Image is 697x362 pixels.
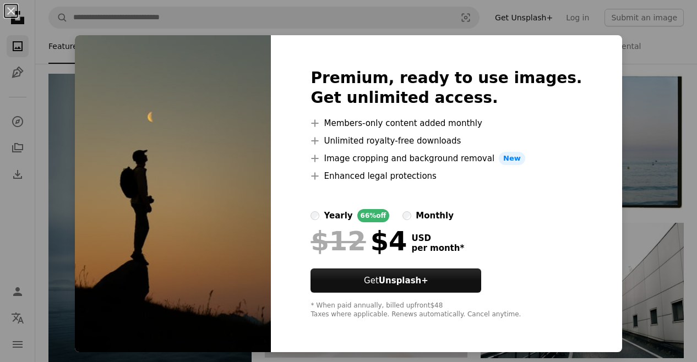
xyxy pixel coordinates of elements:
[416,209,454,222] div: monthly
[75,35,271,352] img: premium_photo-1755856680228-60755545c4ec
[311,169,582,183] li: Enhanced legal protections
[311,68,582,108] h2: Premium, ready to use images. Get unlimited access.
[411,233,464,243] span: USD
[402,211,411,220] input: monthly
[311,268,481,293] button: GetUnsplash+
[311,134,582,147] li: Unlimited royalty-free downloads
[379,276,428,286] strong: Unsplash+
[311,227,407,255] div: $4
[311,152,582,165] li: Image cropping and background removal
[411,243,464,253] span: per month *
[311,211,319,220] input: yearly66%off
[311,227,366,255] span: $12
[357,209,390,222] div: 66% off
[499,152,525,165] span: New
[311,301,582,319] div: * When paid annually, billed upfront $48 Taxes where applicable. Renews automatically. Cancel any...
[311,117,582,130] li: Members-only content added monthly
[324,209,352,222] div: yearly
